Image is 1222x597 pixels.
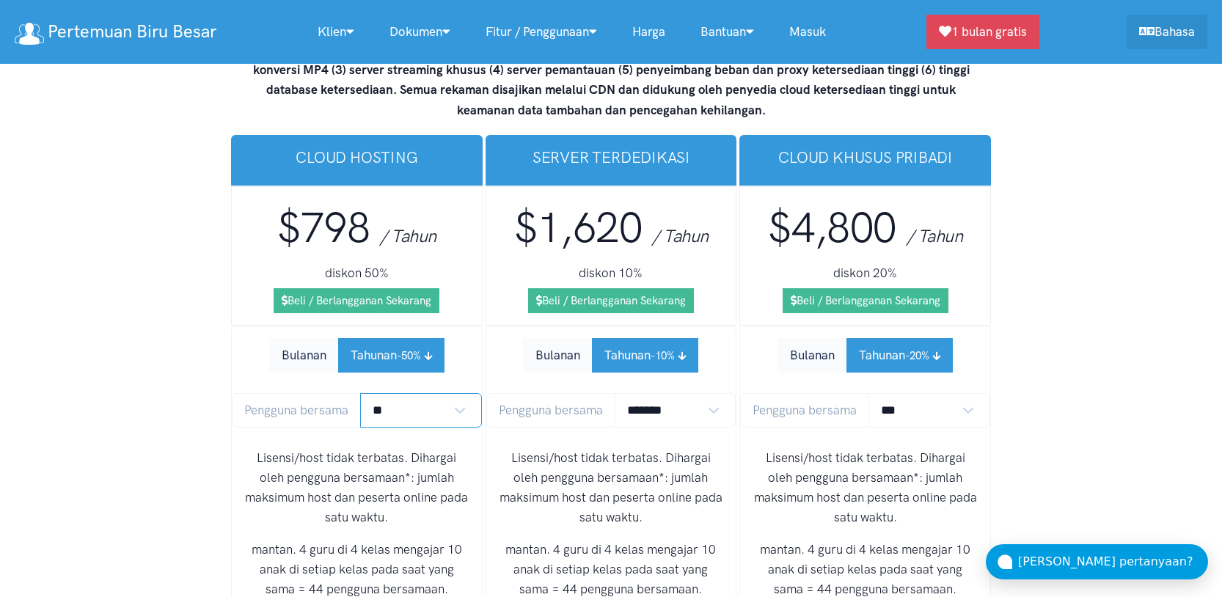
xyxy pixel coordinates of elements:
[274,288,439,313] a: Beli / Berlangganan Sekarang
[592,338,698,373] button: Tahunan-10%
[397,349,421,362] small: -50%
[253,23,970,117] strong: Server akan berlokasi di area geografis di dekat [GEOGRAPHIC_DATA]. Semua penawaran mencakup laya...
[528,288,694,313] a: Beli / Berlangganan Sekarang
[486,393,615,428] span: Pengguna bersama
[15,16,216,48] a: Pertemuan Biru Besar
[498,264,725,283] h5: diskon 10%
[15,23,44,45] img: logo
[772,16,844,48] a: Masuk
[907,225,962,246] span: / Tahun
[752,264,978,283] h5: diskon 20%
[905,349,929,362] small: -20%
[338,338,444,373] button: Tahunan-50%
[778,338,847,373] button: Bulanan
[1018,552,1208,571] div: [PERSON_NAME] pertanyaan?
[986,544,1208,579] button: [PERSON_NAME] pertanyaan?
[783,288,948,313] a: Beli / Berlangganan Sekarang
[244,264,470,283] h5: diskon 50%
[514,202,643,253] span: $1,620
[778,338,953,373] div: Subscription Period
[652,225,708,246] span: / Tahun
[651,349,675,362] small: -10%
[846,338,953,373] button: Tahunan-20%
[683,16,772,48] a: Bantuan
[752,448,978,528] p: Lisensi/host tidak terbatas. Dihargai oleh pengguna bersamaan*: jumlah maksimum host dan peserta ...
[232,393,361,428] span: Pengguna bersama
[523,338,593,373] button: Bulanan
[926,15,1039,49] a: 1 bulan gratis
[523,338,698,373] div: Subscription Period
[751,147,979,168] h3: Cloud Khusus Pribadi
[468,16,615,48] a: Fitur / Penggunaan
[768,202,896,253] span: $4,800
[243,147,471,168] h3: Cloud Hosting
[380,225,436,246] span: / Tahun
[269,338,444,373] div: Subscription Period
[498,448,725,528] p: Lisensi/host tidak terbatas. Dihargai oleh pengguna bersamaan*: jumlah maksimum host dan peserta ...
[497,147,725,168] h3: Server Terdedikasi
[1127,15,1207,49] a: Bahasa
[615,16,683,48] a: Harga
[372,16,468,48] a: Dokumen
[269,338,339,373] button: Bulanan
[300,16,372,48] a: Klien
[244,448,470,528] p: Lisensi/host tidak terbatas. Dihargai oleh pengguna bersamaan*: jumlah maksimum host dan peserta ...
[740,393,869,428] span: Pengguna bersama
[277,202,370,253] span: $798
